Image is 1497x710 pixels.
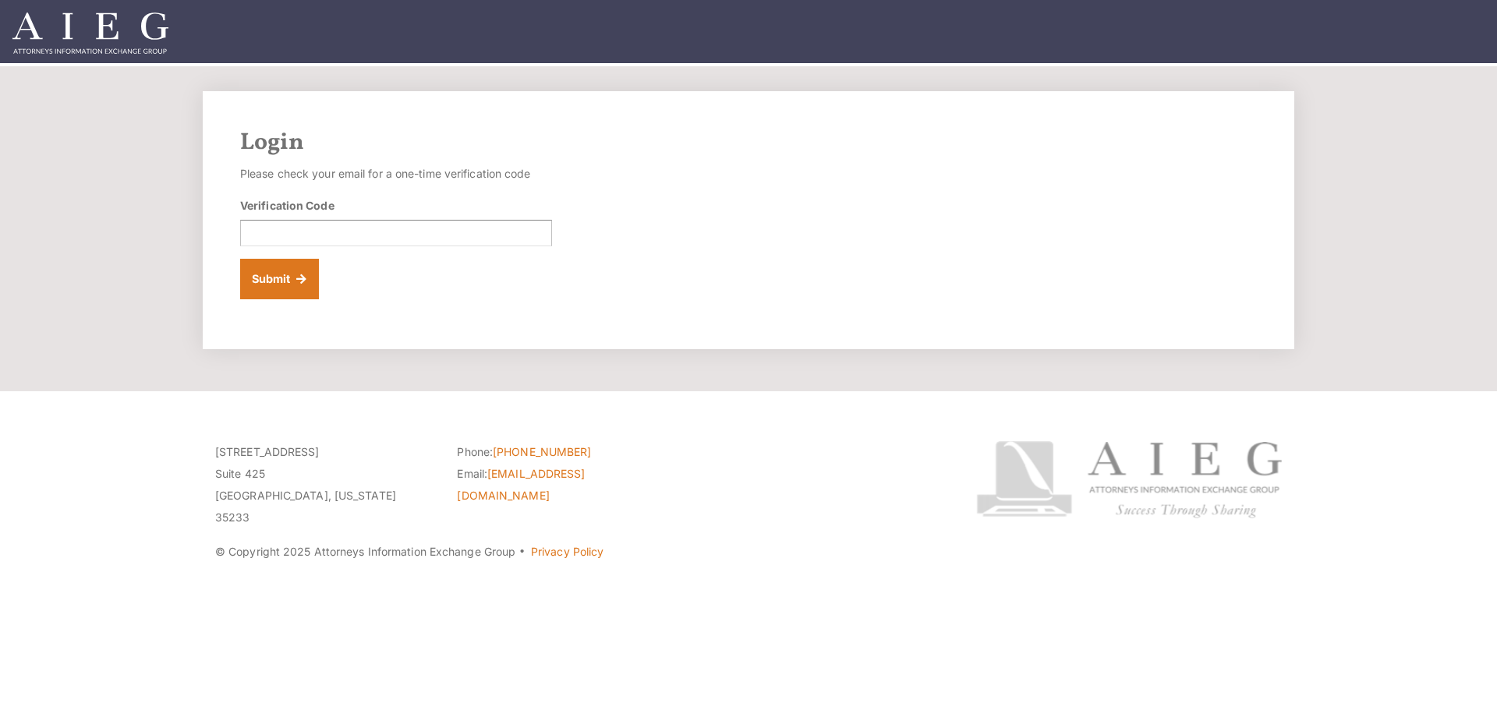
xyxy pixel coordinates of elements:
span: · [518,551,526,559]
a: Privacy Policy [531,545,603,558]
li: Phone: [457,441,675,463]
p: Please check your email for a one-time verification code [240,163,552,185]
p: © Copyright 2025 Attorneys Information Exchange Group [215,541,918,563]
h2: Login [240,129,1257,157]
a: [PHONE_NUMBER] [493,445,591,458]
img: Attorneys Information Exchange Group logo [976,441,1282,518]
p: [STREET_ADDRESS] Suite 425 [GEOGRAPHIC_DATA], [US_STATE] 35233 [215,441,434,528]
li: Email: [457,463,675,507]
img: Attorneys Information Exchange Group [12,12,168,54]
a: [EMAIL_ADDRESS][DOMAIN_NAME] [457,467,585,502]
label: Verification Code [240,197,334,214]
button: Submit [240,259,319,299]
